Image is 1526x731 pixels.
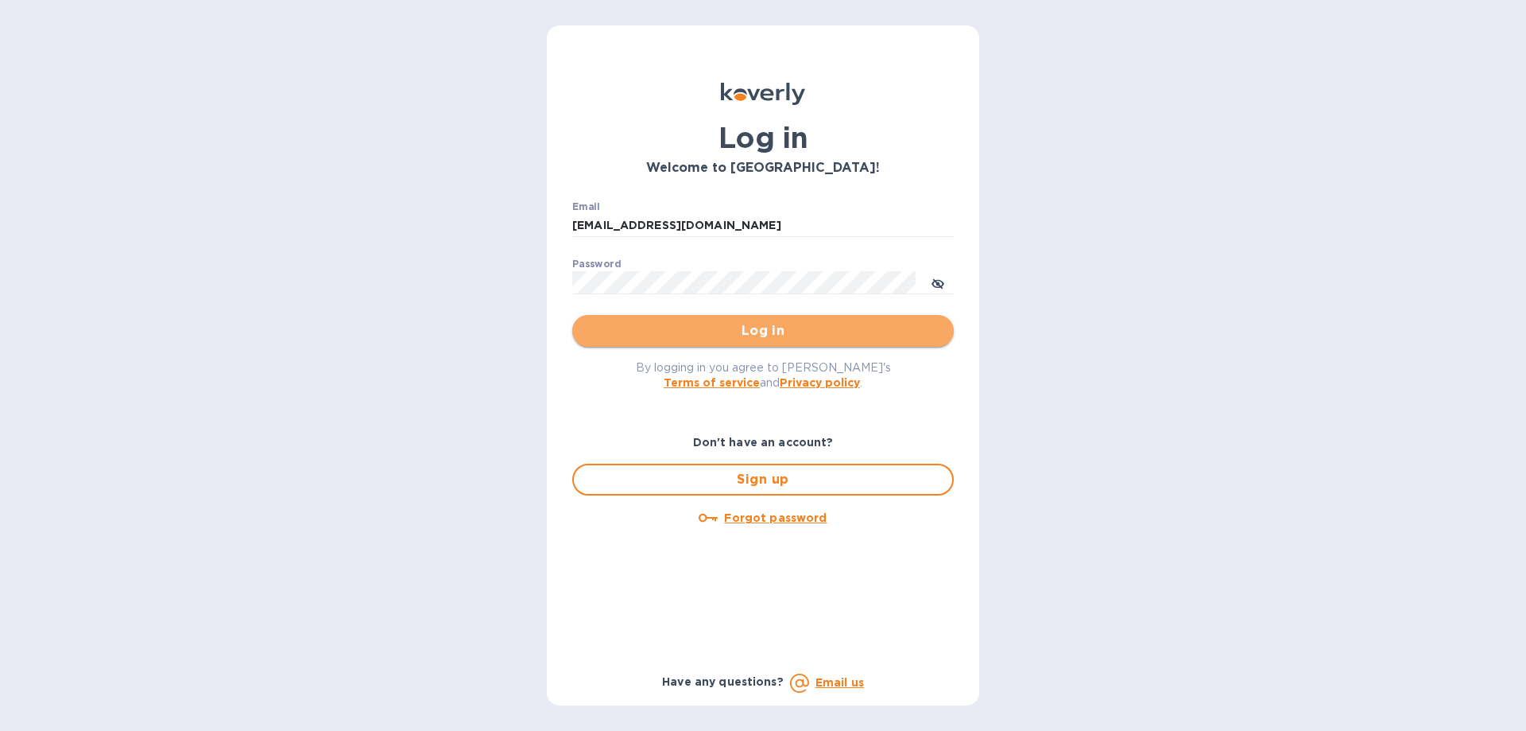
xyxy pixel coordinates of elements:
[636,361,891,389] span: By logging in you agree to [PERSON_NAME]'s and .
[572,259,621,269] label: Password
[724,511,827,524] u: Forgot password
[662,675,784,688] b: Have any questions?
[693,436,834,449] b: Don't have an account?
[721,83,805,105] img: Koverly
[572,121,954,154] h1: Log in
[922,266,954,298] button: toggle password visibility
[585,321,941,340] span: Log in
[572,464,954,496] button: Sign up
[815,676,864,689] a: Email us
[572,161,954,176] h3: Welcome to [GEOGRAPHIC_DATA]!
[587,470,939,489] span: Sign up
[572,315,954,347] button: Log in
[572,202,600,212] label: Email
[572,214,954,238] input: Enter email address
[780,376,860,389] a: Privacy policy
[664,376,760,389] a: Terms of service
